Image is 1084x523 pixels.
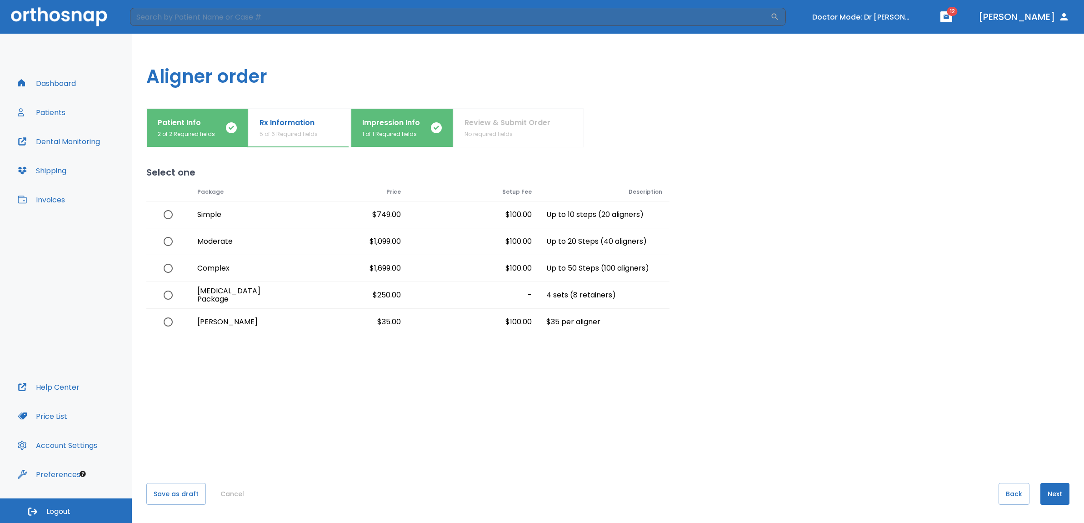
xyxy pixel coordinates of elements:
[277,282,408,308] div: $250.00
[277,255,408,282] div: $1,699.00
[12,131,105,152] button: Dental Monitoring
[12,434,103,456] button: Account Settings
[12,405,73,427] button: Price List
[408,255,539,282] div: $100.00
[46,507,70,517] span: Logout
[362,117,420,128] p: Impression Info
[539,282,670,308] div: 4 sets (8 retainers)
[408,282,539,308] div: -
[277,201,408,228] div: $749.00
[158,117,215,128] p: Patient Info
[386,186,401,197] p: Price
[362,130,420,138] p: 1 of 1 Required fields
[190,201,277,228] div: Simple
[539,255,670,282] div: Up to 50 Steps (100 aligners)
[947,7,958,16] span: 12
[277,228,408,255] div: $1,099.00
[539,309,670,335] div: $35 per aligner
[217,483,248,505] button: Cancel
[12,72,81,94] button: Dashboard
[197,186,224,197] p: Package
[12,160,72,181] button: Shipping
[1040,483,1069,505] button: Next
[975,9,1073,25] button: [PERSON_NAME]
[408,228,539,255] div: $100.00
[260,117,318,128] p: Rx Information
[408,201,539,228] div: $100.00
[190,282,277,308] div: [MEDICAL_DATA] Package
[158,130,215,138] p: 2 of 2 Required fields
[539,201,670,228] div: Up to 10 steps (20 aligners)
[12,189,70,211] button: Invoices
[408,309,539,335] div: $100.00
[12,101,71,123] button: Patients
[130,8,770,26] input: Search by Patient Name or Case #
[809,10,918,25] button: Doctor Mode: Dr [PERSON_NAME]
[12,463,86,485] button: Preferences
[190,255,277,282] div: Complex
[146,483,206,505] button: Save as draft
[190,228,277,255] div: Moderate
[11,7,107,26] img: Orthosnap
[502,186,532,197] p: Setup Fee
[79,470,87,478] div: Tooltip anchor
[190,309,277,335] div: [PERSON_NAME]
[539,228,670,255] div: Up to 20 Steps (40 aligners)
[12,376,85,398] button: Help Center
[132,34,1084,108] h1: Aligner order
[999,483,1029,505] button: Back
[629,186,662,197] p: Description
[277,309,408,335] div: $35.00
[260,130,318,138] p: 5 of 6 Required fields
